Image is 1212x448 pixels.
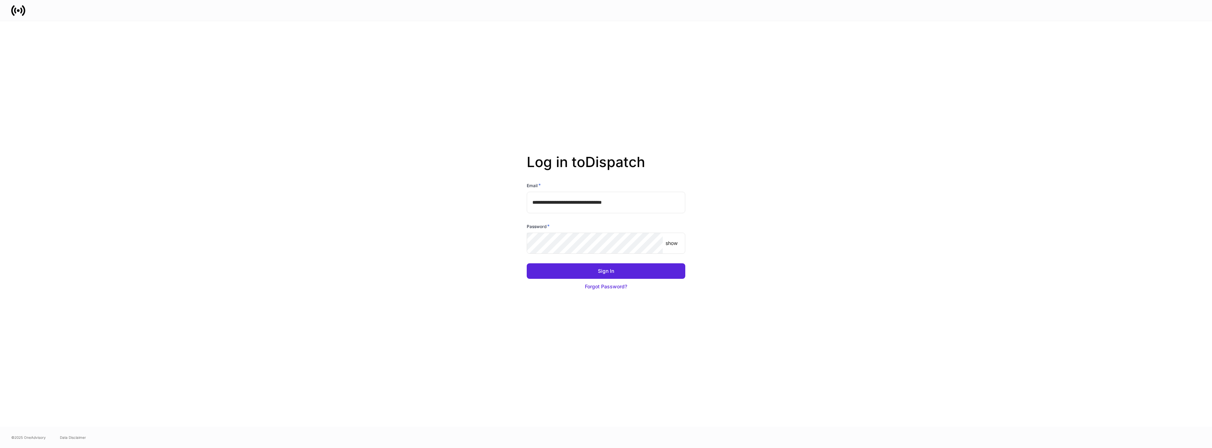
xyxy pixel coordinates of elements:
h6: Password [527,223,550,230]
h2: Log in to Dispatch [527,154,685,182]
button: Sign In [527,263,685,279]
span: © 2025 OneAdvisory [11,435,46,440]
a: Data Disclaimer [60,435,86,440]
div: Forgot Password? [585,283,627,290]
div: Sign In [598,268,614,275]
h6: Email [527,182,541,189]
p: show [666,240,678,247]
button: Forgot Password? [527,279,685,294]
